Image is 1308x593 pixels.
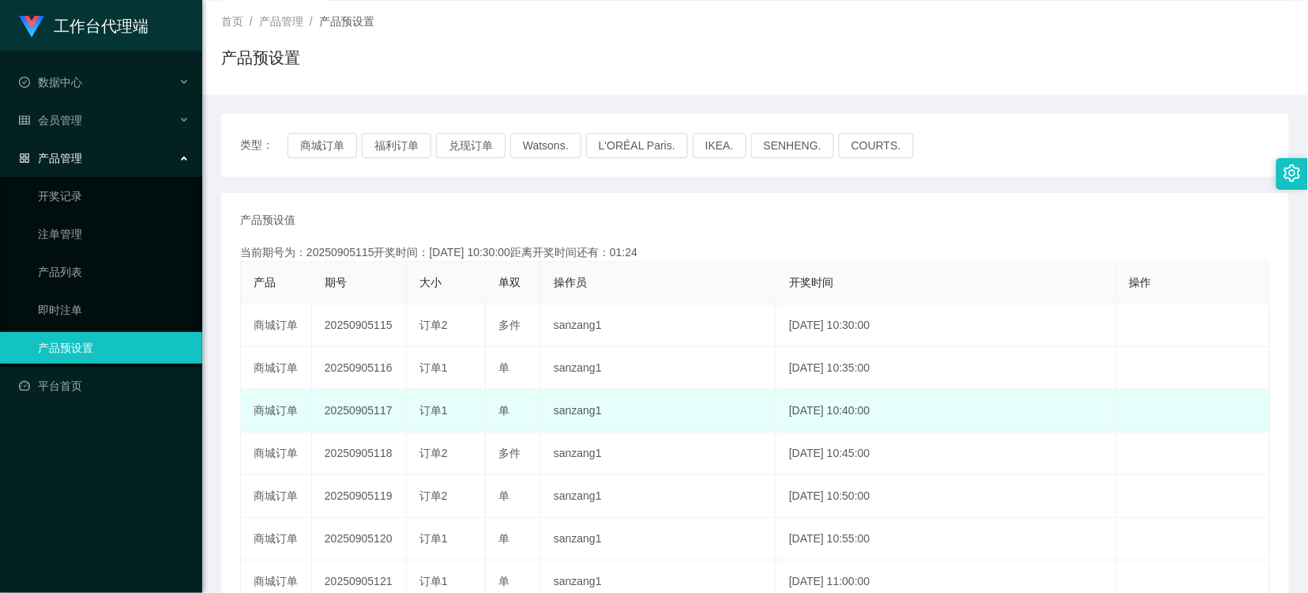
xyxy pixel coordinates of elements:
span: / [250,15,253,28]
td: [DATE] 10:50:00 [776,475,1117,518]
i: 图标: setting [1284,164,1301,182]
td: sanzang1 [541,304,776,347]
span: 单双 [498,276,521,289]
span: 产品 [254,276,276,289]
span: 订单2 [419,447,448,459]
a: 产品列表 [38,256,190,288]
button: SENHENG. [751,133,834,158]
span: 订单1 [419,404,448,417]
td: [DATE] 10:30:00 [776,304,1117,347]
span: 首页 [221,15,243,28]
i: 图标: table [19,115,30,126]
span: 订单1 [419,361,448,374]
button: 商城订单 [288,133,357,158]
span: 类型： [240,133,288,158]
span: / [310,15,313,28]
a: 即时注单 [38,294,190,326]
td: sanzang1 [541,518,776,561]
span: 操作 [1129,276,1152,289]
td: 20250905116 [312,347,407,390]
a: 开奖记录 [38,180,190,212]
button: COURTS. [839,133,914,158]
td: sanzang1 [541,475,776,518]
h1: 工作台代理端 [54,1,148,51]
span: 单 [498,361,509,374]
a: 产品预设置 [38,332,190,364]
button: 福利订单 [362,133,431,158]
td: sanzang1 [541,390,776,432]
h1: 产品预设置 [221,46,300,70]
img: logo.9652507e.png [19,16,44,38]
td: 商城订单 [241,390,312,432]
td: 20250905120 [312,518,407,561]
span: 订单2 [419,319,448,331]
span: 单 [498,532,509,545]
button: 兑现订单 [436,133,506,158]
span: 多件 [498,447,521,459]
td: [DATE] 10:40:00 [776,390,1117,432]
span: 订单1 [419,575,448,587]
a: 注单管理 [38,218,190,250]
td: [DATE] 10:35:00 [776,347,1117,390]
span: 单 [498,404,509,417]
span: 多件 [498,319,521,331]
i: 图标: appstore-o [19,153,30,164]
i: 图标: check-circle-o [19,77,30,88]
a: 工作台代理端 [19,19,148,32]
td: sanzang1 [541,432,776,475]
td: 商城订单 [241,475,312,518]
span: 数据中心 [19,76,82,89]
div: 当前期号为：20250905115开奖时间：[DATE] 10:30:00距离开奖时间还有：01:24 [240,244,1270,261]
td: 20250905115 [312,304,407,347]
span: 开奖时间 [789,276,833,289]
span: 订单2 [419,489,448,502]
td: sanzang1 [541,347,776,390]
span: 订单1 [419,532,448,545]
button: L'ORÉAL Paris. [586,133,688,158]
span: 产品预设值 [240,212,295,229]
span: 产品管理 [259,15,303,28]
td: [DATE] 10:55:00 [776,518,1117,561]
span: 操作员 [554,276,587,289]
td: 20250905118 [312,432,407,475]
button: IKEA. [693,133,746,158]
span: 产品管理 [19,152,82,164]
span: 会员管理 [19,114,82,127]
span: 期号 [325,276,347,289]
td: 20250905119 [312,475,407,518]
span: 单 [498,489,509,502]
td: [DATE] 10:45:00 [776,432,1117,475]
a: 图标: dashboard平台首页 [19,370,190,402]
span: 大小 [419,276,442,289]
td: 商城订单 [241,432,312,475]
td: 商城订单 [241,304,312,347]
span: 单 [498,575,509,587]
td: 20250905117 [312,390,407,432]
button: Watsons. [510,133,581,158]
td: 商城订单 [241,347,312,390]
span: 产品预设置 [319,15,374,28]
td: 商城订单 [241,518,312,561]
